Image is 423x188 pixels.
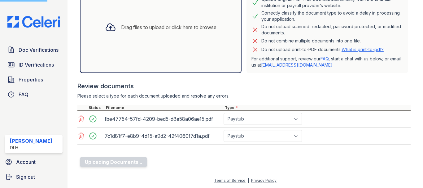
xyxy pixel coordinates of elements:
[77,82,411,90] div: Review documents
[10,137,52,145] div: [PERSON_NAME]
[248,178,249,183] div: |
[16,158,36,166] span: Account
[19,91,28,98] span: FAQ
[19,46,59,54] span: Doc Verifications
[2,171,65,183] a: Sign out
[251,56,403,68] p: For additional support, review our , start a chat with us below, or email us at
[77,93,411,99] div: Please select a type for each document uploaded and resolve any errors.
[224,105,411,110] div: Type
[2,16,65,28] img: CE_Logo_Blue-a8612792a0a2168367f1c8372b55b34899dd931a85d93a1a3d3e32e68fde9ad4.png
[261,10,403,22] div: Correctly classify the document type to avoid a delay in processing your application.
[342,47,384,52] a: What is print-to-pdf?
[261,62,333,68] a: [EMAIL_ADDRESS][DOMAIN_NAME]
[19,61,54,68] span: ID Verifications
[105,105,224,110] div: Filename
[5,88,63,101] a: FAQ
[121,24,216,31] div: Drag files to upload or click here to browse
[261,37,361,45] div: Do not combine multiple documents into one file.
[80,157,147,167] button: Uploading Documents...
[105,114,221,124] div: fbe47754-57fd-4209-bed5-d8e58a06ae15.pdf
[16,173,35,181] span: Sign out
[19,76,43,83] span: Properties
[261,46,384,53] p: Do not upload print-to-PDF documents.
[251,178,277,183] a: Privacy Policy
[5,73,63,86] a: Properties
[87,105,105,110] div: Status
[10,145,52,151] div: DLH
[261,24,403,36] div: Do not upload scanned, redacted, password protected, or modified documents.
[214,178,246,183] a: Terms of Service
[5,44,63,56] a: Doc Verifications
[321,56,329,61] a: FAQ
[105,131,221,141] div: 7c1d81f7-e8b9-4d15-a9d2-42f4060f7d1a.pdf
[5,59,63,71] a: ID Verifications
[2,156,65,168] a: Account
